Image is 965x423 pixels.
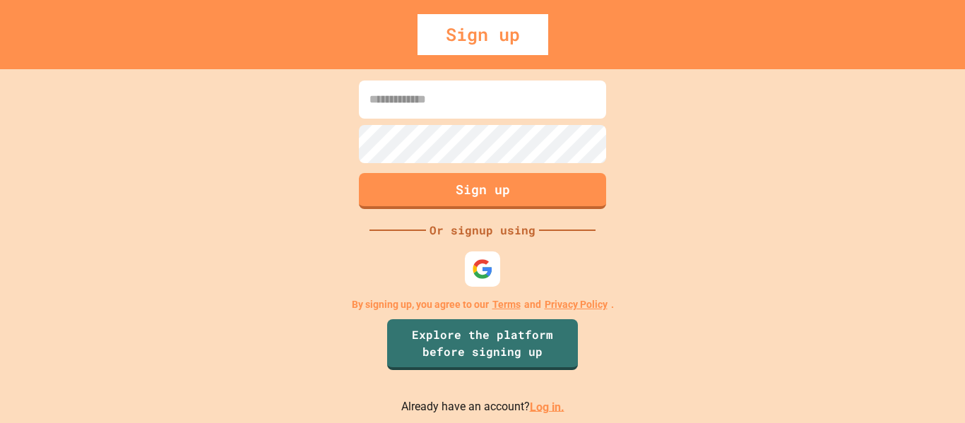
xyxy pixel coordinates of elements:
a: Terms [492,297,521,312]
button: Sign up [359,173,606,209]
div: Or signup using [426,222,539,239]
a: Privacy Policy [545,297,608,312]
a: Log in. [530,400,564,413]
p: Already have an account? [401,398,564,416]
a: Explore the platform before signing up [387,319,578,370]
img: google-icon.svg [472,258,493,280]
div: Sign up [418,14,548,55]
p: By signing up, you agree to our and . [352,297,614,312]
